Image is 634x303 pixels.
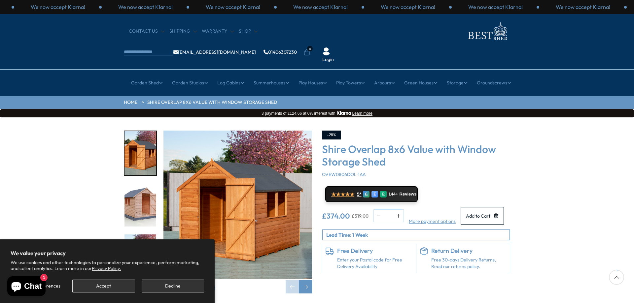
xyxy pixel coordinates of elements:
h6: Return Delivery [431,247,507,255]
h2: We value your privacy [11,250,204,257]
p: Lead Time: 1 Week [326,231,510,238]
a: HOME [124,99,137,106]
a: Groundscrews [477,75,511,91]
span: ★★★★★ [331,191,354,197]
del: £519.00 [352,214,369,218]
a: More payment options [409,218,456,225]
div: 3 / 3 [14,3,102,11]
a: [EMAIL_ADDRESS][DOMAIN_NAME] [173,50,256,54]
button: Decline [142,280,204,292]
span: 0 [307,46,313,51]
a: ★★★★★ 5* G E R 144+ Reviews [325,186,418,202]
p: We now accept Klarna! [468,3,523,11]
p: We now accept Klarna! [31,3,85,11]
div: 3 / 3 [277,3,364,11]
span: OVEW0806DOL-1AA [322,171,366,177]
div: 1 / 3 [364,3,452,11]
a: Storage [447,75,468,91]
h3: Shire Overlap 8x6 Value with Window Storage Shed [322,143,510,168]
div: 2 / 3 [452,3,539,11]
a: CONTACT US [129,28,164,35]
a: Summerhouses [254,75,289,91]
ins: £374.00 [322,212,350,220]
span: Reviews [400,192,417,197]
p: We now accept Klarna! [118,3,173,11]
div: 3 / 3 [539,3,627,11]
img: logo [464,20,510,42]
a: Garden Shed [131,75,163,91]
a: Enter your Postal code for Free Delivery Availability [337,257,413,270]
a: Privacy Policy. [92,265,121,271]
p: We now accept Klarna! [206,3,260,11]
a: Login [322,56,334,63]
a: Play Towers [336,75,365,91]
img: Shire Overlap 8x6 Value with Window Storage Shed [163,131,312,279]
p: We use cookies and other technologies to personalize your experience, perform marketing, and coll... [11,259,204,271]
a: Garden Studios [172,75,208,91]
img: Overlap8x6SDValueWITHWINDOW_THUMB_6e051e9e-2b44-4ae2-8e9c-643aaf2f8f21_200x200.jpg [124,183,156,227]
button: Accept [72,280,135,292]
button: Add to Cart [461,207,504,225]
div: 3 / 12 [124,234,157,279]
span: 144+ [388,192,398,197]
div: G [363,191,370,197]
div: 1 / 12 [163,131,312,293]
a: Arbours [374,75,395,91]
div: 2 / 12 [124,182,157,227]
div: 1 / 3 [102,3,189,11]
p: Free 30-days Delivery Returns, Read our returns policy. [431,257,507,270]
a: Green Houses [404,75,438,91]
div: -28% [322,131,341,139]
img: User Icon [322,47,330,55]
div: R [380,191,387,197]
div: 1 / 12 [124,131,157,176]
span: Add to Cart [466,214,490,218]
img: Overlap8x6SDValuewithWindow5060490134437OVW0806DOL-1AA5_200x200.jpg [124,234,156,278]
a: Shire Overlap 8x6 Value with Window Storage Shed [147,99,277,106]
img: Overlap8x6SDValuewithWindow5060490134437OVW0806DOL-1AA6_200x200.jpg [124,131,156,175]
h6: Free Delivery [337,247,413,255]
a: Log Cabins [217,75,244,91]
inbox-online-store-chat: Shopify online store chat [5,276,48,298]
a: Warranty [202,28,234,35]
a: Shop [239,28,258,35]
a: Play Houses [299,75,327,91]
p: We now accept Klarna! [293,3,348,11]
div: Previous slide [286,280,299,293]
a: Shipping [169,28,197,35]
a: 0 [303,49,310,56]
div: E [371,191,378,197]
div: 2 / 3 [189,3,277,11]
a: 01406307230 [264,50,297,54]
p: We now accept Klarna! [556,3,610,11]
div: Next slide [299,280,312,293]
p: We now accept Klarna! [381,3,435,11]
